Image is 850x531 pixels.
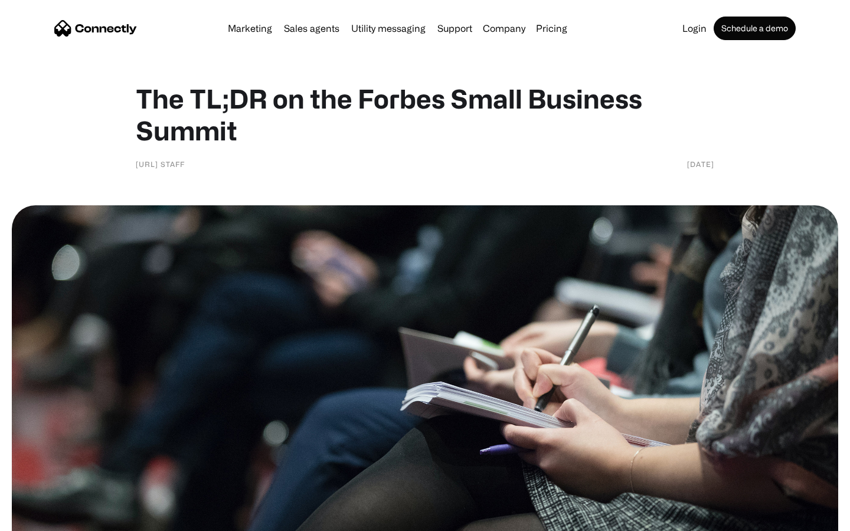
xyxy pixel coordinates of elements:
[136,158,185,170] div: [URL] Staff
[531,24,572,33] a: Pricing
[678,24,711,33] a: Login
[346,24,430,33] a: Utility messaging
[279,24,344,33] a: Sales agents
[433,24,477,33] a: Support
[687,158,714,170] div: [DATE]
[223,24,277,33] a: Marketing
[483,20,525,37] div: Company
[714,17,796,40] a: Schedule a demo
[136,83,714,146] h1: The TL;DR on the Forbes Small Business Summit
